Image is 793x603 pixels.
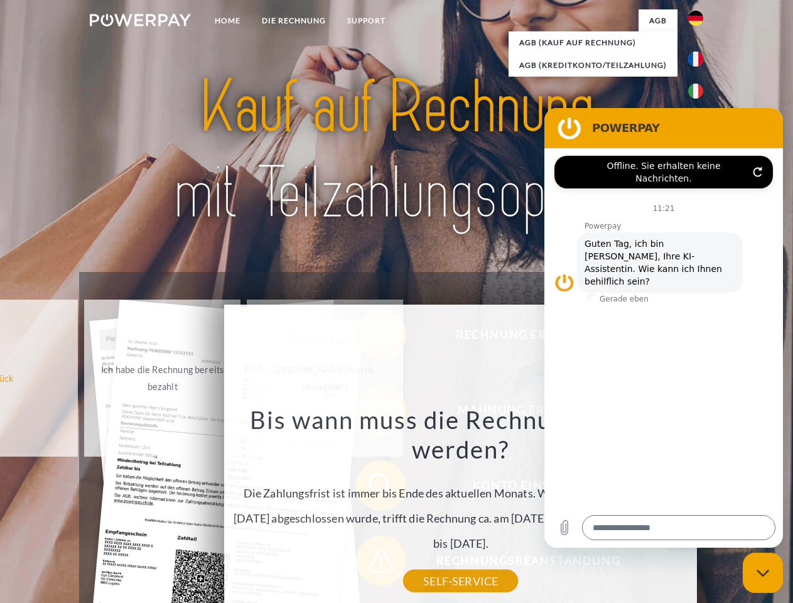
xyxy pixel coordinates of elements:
a: Home [204,9,251,32]
a: SUPPORT [337,9,396,32]
div: Ich habe die Rechnung bereits bezahlt [92,361,233,395]
img: title-powerpay_de.svg [120,60,673,241]
img: fr [688,52,703,67]
img: logo-powerpay-white.svg [90,14,191,26]
img: it [688,84,703,99]
a: AGB (Kreditkonto/Teilzahlung) [509,54,677,77]
iframe: Messaging-Fenster [544,108,783,548]
iframe: Schaltfläche zum Öffnen des Messaging-Fensters; Konversation läuft [743,553,783,593]
img: de [688,11,703,26]
a: agb [639,9,677,32]
a: SELF-SERVICE [403,570,518,592]
div: Die Zahlungsfrist ist immer bis Ende des aktuellen Monats. Wenn die Bestellung z.B. am [DATE] abg... [232,405,690,581]
h3: Bis wann muss die Rechnung bezahlt werden? [232,405,690,465]
a: AGB (Kauf auf Rechnung) [509,31,677,54]
a: DIE RECHNUNG [251,9,337,32]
